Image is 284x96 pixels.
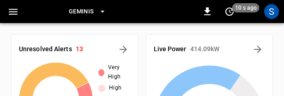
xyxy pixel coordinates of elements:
button: set refresh interval [222,4,237,19]
span: Geminis [69,6,94,17]
span: Very High [108,63,131,82]
div: profile-icon [264,4,279,19]
h6: 414.09 kW [190,44,220,54]
img: ampcontrol.io logo [32,3,50,20]
h6: Live Power [154,44,187,54]
h6: Unresolved Alerts [19,44,72,54]
button: All Alerts [116,42,131,57]
span: 10 s ago [232,3,260,12]
button: Energy Overview [250,42,265,57]
span: High [109,84,122,93]
h6: 13 [76,44,83,54]
button: Geminis [65,3,110,21]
